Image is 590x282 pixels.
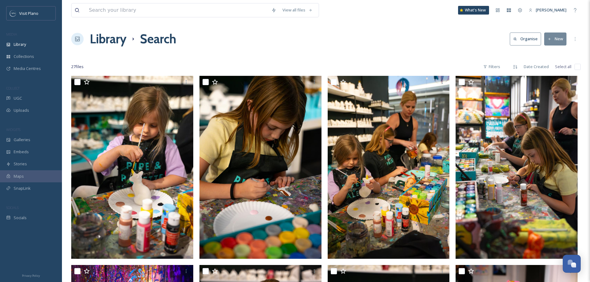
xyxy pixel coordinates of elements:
[510,33,544,45] a: Organise
[526,4,570,16] a: [PERSON_NAME]
[71,64,84,70] span: 27 file s
[140,30,176,48] h1: Search
[86,3,268,17] input: Search your library
[71,76,193,259] img: Pipe & Palette Let's Go 2025 (25).jpg
[14,41,26,47] span: Library
[22,271,40,279] a: Privacy Policy
[563,255,581,273] button: Open Chat
[279,4,316,16] a: View all files
[199,76,321,259] img: Pipe & Palette Let's Go 2025 (24).jpg
[555,64,571,70] span: Select all
[90,30,126,48] a: Library
[14,215,27,221] span: Socials
[544,33,566,45] button: New
[10,10,16,16] img: images.jpeg
[521,61,552,73] div: Date Created
[480,61,503,73] div: Filters
[14,149,29,155] span: Embeds
[6,127,20,132] span: WIDGETS
[14,137,30,143] span: Galleries
[510,33,541,45] button: Organise
[19,11,38,16] span: Visit Plano
[14,173,24,179] span: Maps
[14,66,41,72] span: Media Centres
[458,6,489,15] a: What's New
[22,274,40,278] span: Privacy Policy
[536,7,566,13] span: [PERSON_NAME]
[14,161,27,167] span: Stories
[6,86,20,90] span: COLLECT
[6,205,19,210] span: SOCIALS
[328,76,450,259] img: Pipe & Palette Let's Go 2025 (23).jpg
[14,54,34,59] span: Collections
[14,107,29,113] span: Uploads
[14,185,31,191] span: SnapLink
[456,76,578,259] img: Pipe & Palette Let's Go 2025 (22).jpg
[14,95,22,101] span: UGC
[6,32,17,37] span: MEDIA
